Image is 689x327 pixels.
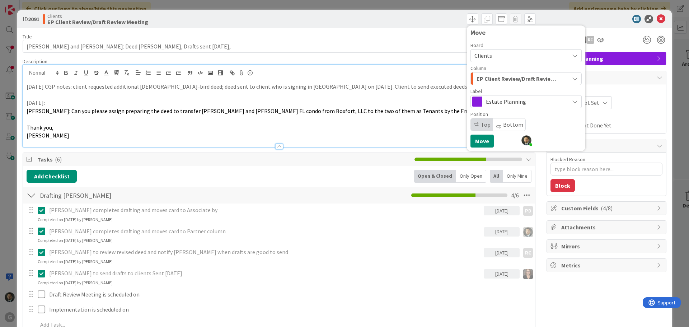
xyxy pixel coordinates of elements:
[49,227,481,235] p: [PERSON_NAME] completes drafting and moves card to Partner column
[484,269,520,279] div: [DATE]
[579,121,611,130] span: Not Done Yet
[27,83,531,91] p: [DATE] CGP notes: client requested additional [DEMOGRAPHIC_DATA]-bird deed; deed sent to client w...
[27,99,531,107] p: [DATE]:
[561,141,653,150] span: Block
[47,13,148,19] span: Clients
[38,280,113,286] div: Completed on [DATE] by [PERSON_NAME]
[561,242,653,251] span: Mirrors
[456,170,486,183] div: Only Open
[523,206,533,216] div: PD
[49,305,530,314] p: Implementation is scheduled on
[477,74,559,83] span: EP Client Review/Draft Review Meeting
[474,52,492,59] span: Clients
[550,179,575,192] button: Block
[37,189,199,202] input: Add Checklist...
[550,156,585,163] label: Blocked Reason
[27,107,484,115] span: [PERSON_NAME]: Can you please assign preparing the deed to transfer [PERSON_NAME] and [PERSON_NAM...
[414,170,456,183] div: Open & Closed
[561,223,653,232] span: Attachments
[470,112,488,117] span: Position
[23,33,32,40] label: Title
[55,156,62,163] span: ( 6 )
[486,97,566,107] span: Estate Planning
[49,269,481,277] p: [PERSON_NAME] to send drafts to clients Sent [DATE]
[23,58,47,65] span: Description
[523,248,533,258] div: RC
[15,1,33,10] span: Support
[511,191,519,200] span: 4 / 6
[470,43,483,48] span: Board
[550,113,662,120] span: Actual Dates
[550,88,662,95] span: Planned Dates
[561,54,653,63] span: Estate Planning
[484,206,520,215] div: [DATE]
[484,248,520,257] div: [DATE]
[23,15,39,23] span: ID
[586,36,594,44] div: RC
[561,261,653,270] span: Metrics
[561,73,653,82] span: Dates
[37,155,411,164] span: Tasks
[23,40,535,53] input: type card name here...
[580,98,599,107] span: Not Set
[38,216,113,223] div: Completed on [DATE] by [PERSON_NAME]
[484,227,520,237] div: [DATE]
[470,89,482,94] span: Label
[49,206,481,214] p: [PERSON_NAME] completes drafting and moves card to Associate by
[38,237,113,244] div: Completed on [DATE] by [PERSON_NAME]
[470,66,486,71] span: Column
[521,135,531,145] img: 8BZLk7E8pfiq8jCgjIaptuiIy3kiCTah.png
[27,132,69,139] span: [PERSON_NAME]
[49,248,481,256] p: [PERSON_NAME] to review revised deed and notify [PERSON_NAME] when drafts are good to send
[503,121,523,128] span: Bottom
[470,135,494,148] button: Move
[28,15,39,23] b: 2091
[27,170,77,183] button: Add Checklist
[481,121,491,128] span: Top
[38,258,113,265] div: Completed on [DATE] by [PERSON_NAME]
[27,124,53,131] span: Thank you,
[470,29,582,36] div: Move
[470,72,582,85] button: EP Client Review/Draft Review Meeting
[503,170,531,183] div: Only Mine
[490,170,503,183] div: All
[523,227,533,237] img: CG
[561,204,653,212] span: Custom Fields
[523,269,533,279] img: MW
[47,19,148,25] b: EP Client Review/Draft Review Meeting
[49,290,530,299] p: Draft Review Meeting is scheduled on
[601,205,613,212] span: ( 4/8 )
